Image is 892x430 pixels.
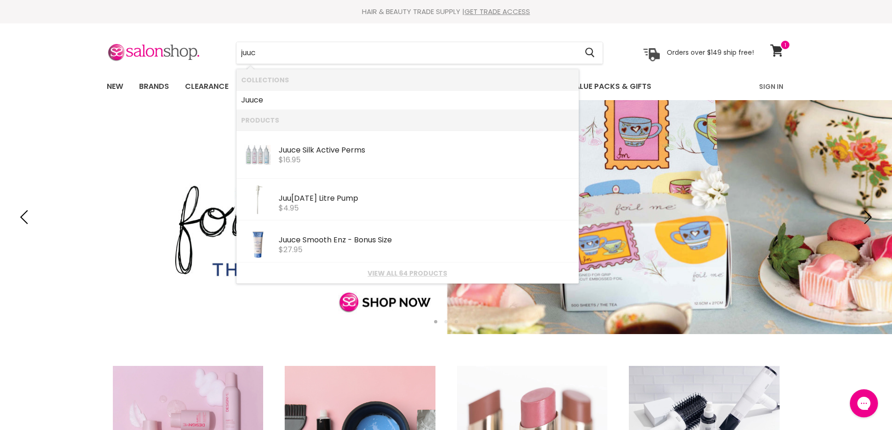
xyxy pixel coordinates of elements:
a: View all 64 products [241,270,574,277]
a: Clearance [178,77,236,96]
a: ce [241,93,574,108]
li: Products [236,109,579,131]
li: View All [236,262,579,284]
div: HAIR & BEAUTY TRADE SUPPLY | [95,7,797,16]
img: db28e097-61ac-4aec-b624-8eed20daa273_800x_5d7769fe-e949-453a-a3f8-7051ae7c8c53.webp [241,183,274,216]
li: Products: Juuce Smooth Enz - Bonus Size [236,220,579,262]
div: [DATE] Litre Pump [279,194,574,204]
button: Previous [16,208,35,226]
img: Juuce_SIlk_Active_200x.jpg [244,135,271,175]
li: Page dot 3 [455,320,458,323]
input: Search [236,42,578,64]
a: New [100,77,130,96]
button: Search [578,42,603,64]
b: Juu [279,193,291,204]
div: ce Smooth Enz - Bonus Size [279,236,574,246]
span: $27.95 [279,244,302,255]
span: $16.95 [279,154,301,165]
ul: Main menu [100,73,706,100]
b: Juu [279,145,291,155]
li: Page dot 2 [444,320,448,323]
b: Juu [279,234,291,245]
li: Collections [236,69,579,90]
b: Juu [241,95,254,105]
a: GET TRADE ACCESS [464,7,530,16]
span: $4.95 [279,203,299,213]
p: Orders over $149 ship free! [667,48,754,57]
a: Sign In [753,77,789,96]
a: Brands [132,77,176,96]
iframe: Gorgias live chat messenger [845,386,883,421]
nav: Main [95,73,797,100]
li: Page dot 1 [434,320,437,323]
a: Value Packs & Gifts [562,77,658,96]
li: Products: Juuce Silk Active Perms [236,131,579,179]
button: Next [857,208,876,226]
img: juuce-smooth-enz.webp [241,225,274,258]
div: ce Silk Active Perms [279,146,574,156]
form: Product [236,42,603,64]
li: Collections: Juuce [236,90,579,110]
li: Products: Juuce 1 Litre Pump [236,179,579,220]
